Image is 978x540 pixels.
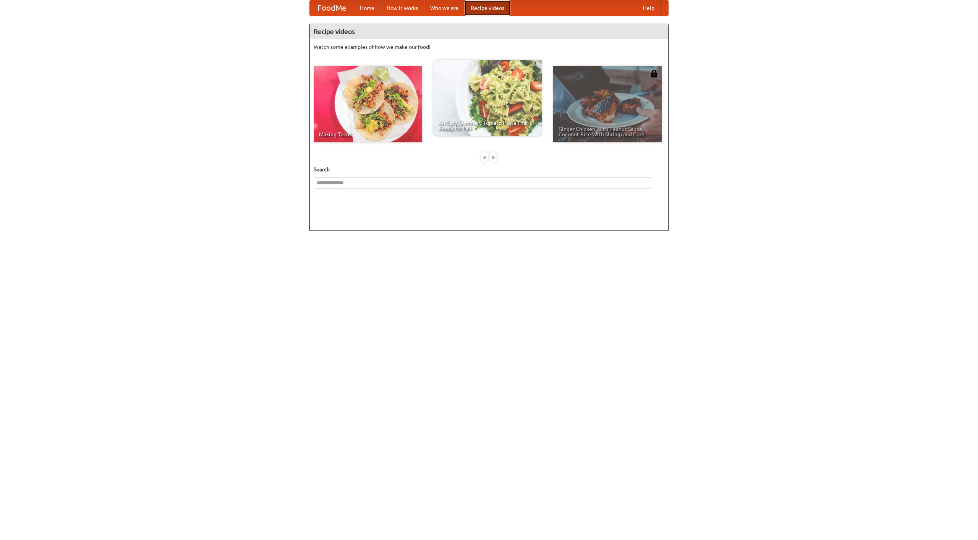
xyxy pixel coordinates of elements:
h4: Recipe videos [310,24,668,39]
div: » [490,152,497,162]
p: Watch some examples of how we make our food! [314,43,664,51]
span: An Easy, Summery Tomato Pasta That's Ready for Fall [439,120,536,131]
a: Making Tacos [314,66,422,142]
a: Help [637,0,661,16]
img: 483408.png [650,70,658,77]
a: An Easy, Summery Tomato Pasta That's Ready for Fall [433,60,542,136]
a: FoodMe [310,0,354,16]
h5: Search [314,166,664,173]
a: Who we are [424,0,465,16]
span: Making Tacos [319,132,417,137]
div: « [481,152,488,162]
a: Recipe videos [465,0,510,16]
a: Home [354,0,381,16]
a: How it works [381,0,424,16]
